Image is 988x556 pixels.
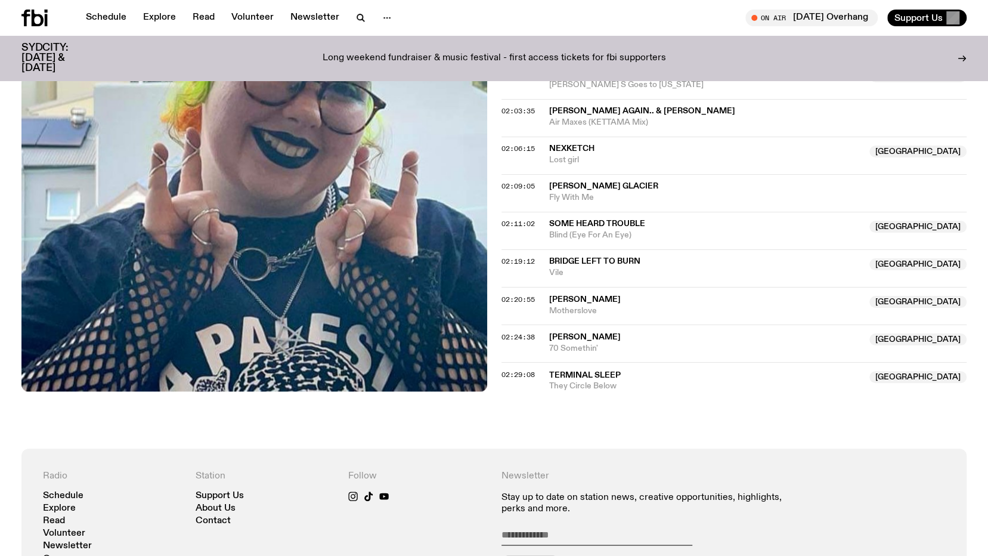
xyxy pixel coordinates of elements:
a: Support Us [196,492,244,501]
span: 02:20:55 [501,294,535,304]
span: [GEOGRAPHIC_DATA] [869,333,967,345]
span: [PERSON_NAME] [549,295,621,303]
span: [GEOGRAPHIC_DATA] [869,296,967,308]
span: Support Us [894,13,943,23]
button: 02:20:55 [501,296,535,302]
button: 02:11:02 [501,221,535,227]
h4: Newsletter [501,470,792,481]
a: About Us [196,504,236,513]
span: 02:06:15 [501,144,535,153]
span: They Circle Below [549,380,863,391]
span: 02:24:38 [501,332,535,341]
span: [GEOGRAPHIC_DATA] [869,146,967,157]
span: [GEOGRAPHIC_DATA] [869,221,967,233]
button: 02:09:05 [501,183,535,190]
a: Volunteer [43,529,85,538]
span: [PERSON_NAME] S Goes to [US_STATE] [549,79,863,91]
span: [PERSON_NAME] again.. & [PERSON_NAME] [549,107,735,115]
button: On Air[DATE] Overhang [745,10,878,26]
span: Lost girl [549,155,863,166]
a: Read [43,517,65,526]
a: Newsletter [43,542,92,551]
button: 02:29:08 [501,371,535,378]
a: Read [185,10,222,26]
a: Schedule [79,10,134,26]
p: Long weekend fundraiser & music festival - first access tickets for fbi supporters [323,53,666,64]
span: Vile [549,267,863,279]
span: 02:09:05 [501,181,535,191]
button: 02:03:35 [501,108,535,115]
button: 02:06:15 [501,146,535,152]
button: Support Us [887,10,967,26]
span: Bridge Left To Burn [549,257,640,265]
span: [GEOGRAPHIC_DATA] [869,371,967,383]
h4: Radio [43,470,181,481]
span: [PERSON_NAME] [549,332,621,341]
span: Motherslove [549,305,863,316]
h3: SYDCITY: [DATE] & [DATE] [21,43,98,73]
span: [GEOGRAPHIC_DATA] [869,258,967,270]
span: Fly With Me [549,192,967,203]
span: Some Heard Trouble [549,220,645,228]
button: 02:19:12 [501,258,535,265]
span: 70 Somethin' [549,342,863,354]
span: 02:11:02 [501,219,535,228]
h4: Station [196,470,334,481]
span: Air Maxes (KETTAMA Mix) [549,117,967,128]
span: 02:03:35 [501,106,535,116]
span: Terminal Sleep [549,370,621,379]
span: 02:29:08 [501,369,535,379]
a: Schedule [43,492,83,501]
span: 02:19:12 [501,257,535,266]
span: Blind (Eye For An Eye) [549,230,863,241]
a: Explore [136,10,183,26]
h4: Follow [348,470,487,481]
span: [PERSON_NAME] Glacier [549,182,658,190]
a: Explore [43,504,76,513]
p: Stay up to date on station news, creative opportunities, highlights, perks and more. [501,492,792,514]
button: 02:24:38 [501,333,535,340]
a: Contact [196,517,231,526]
a: Volunteer [224,10,281,26]
span: nexketch [549,144,594,153]
a: Newsletter [283,10,346,26]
